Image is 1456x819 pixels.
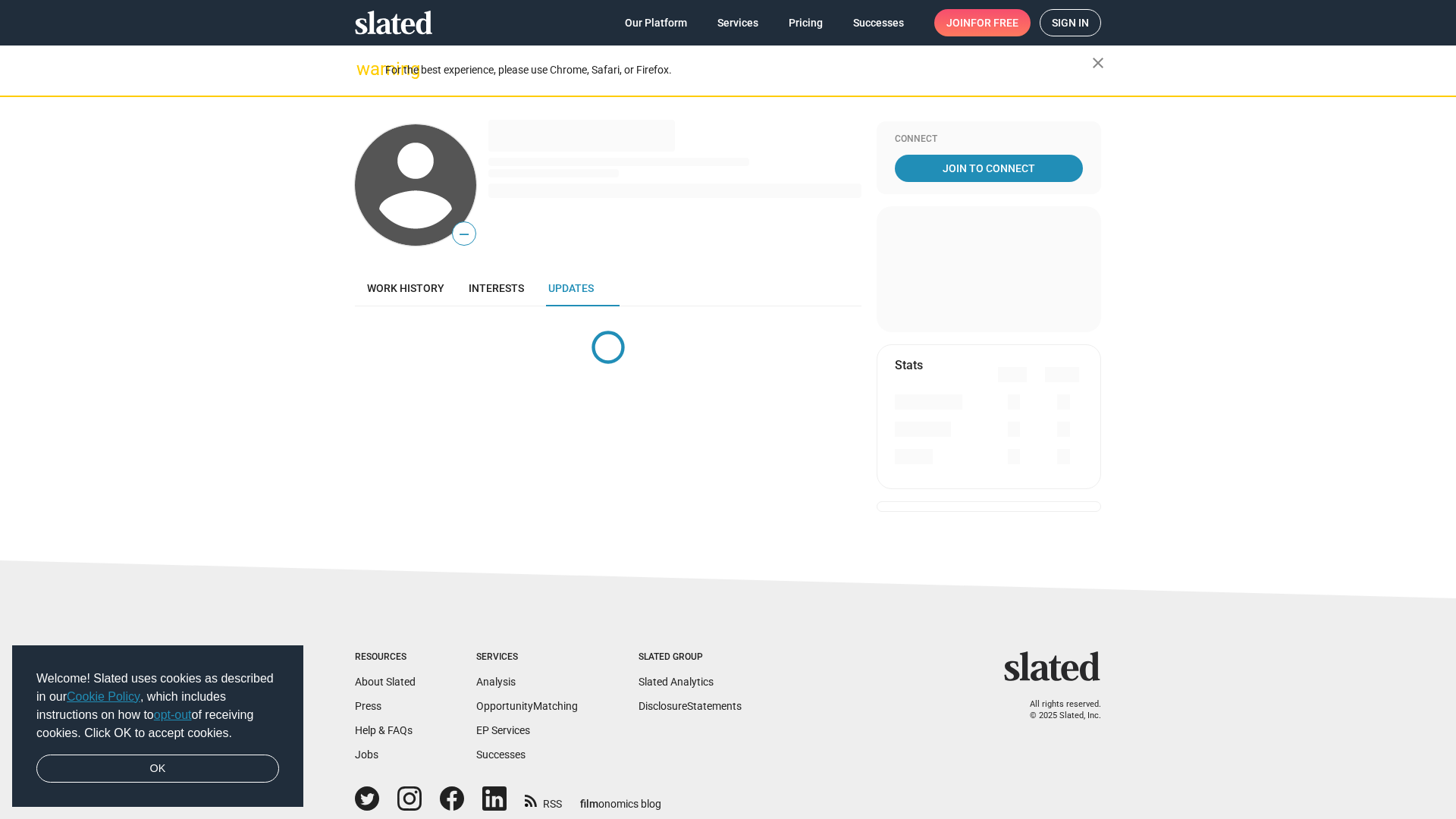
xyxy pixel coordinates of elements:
div: Connect [895,133,1083,146]
a: Our Platform [613,9,699,36]
a: Successes [841,9,916,36]
mat-icon: close [1089,54,1107,72]
a: About Slated [355,676,416,688]
mat-icon: warning [356,60,375,78]
span: Successes [853,9,904,36]
div: For the best experience, please use Chrome, Safari, or Firefox. [385,60,1092,80]
a: dismiss cookie message [36,755,279,783]
a: Press [355,700,381,712]
a: Slated Analytics [639,676,714,688]
a: Interests [457,270,536,306]
mat-card-title: Stats [895,357,923,373]
a: EP Services [476,724,530,736]
div: Services [476,651,578,664]
div: Resources [355,651,416,664]
a: Work history [355,270,457,306]
span: Welcome! Slated uses cookies as described in our , which includes instructions on how to of recei... [36,670,279,742]
span: Join To Connect [898,155,1080,182]
div: Slated Group [639,651,742,664]
span: for free [971,9,1018,36]
a: Sign in [1040,9,1101,36]
span: Sign in [1052,10,1089,36]
span: Join [946,9,1018,36]
a: Cookie Policy [67,690,140,703]
a: Pricing [777,9,835,36]
a: Analysis [476,676,516,688]
span: Our Platform [625,9,687,36]
span: Interests [469,282,524,294]
span: Services [717,9,758,36]
a: Join To Connect [895,155,1083,182]
span: Pricing [789,9,823,36]
p: All rights reserved. © 2025 Slated, Inc. [1014,699,1101,721]
div: cookieconsent [12,645,303,808]
a: Jobs [355,748,378,761]
span: Updates [548,282,594,294]
a: Joinfor free [934,9,1031,36]
a: Services [705,9,770,36]
a: OpportunityMatching [476,700,578,712]
span: film [580,798,598,810]
a: DisclosureStatements [639,700,742,712]
a: opt-out [154,708,192,721]
a: Updates [536,270,606,306]
span: — [453,224,475,244]
a: Help & FAQs [355,724,413,736]
span: Work history [367,282,444,294]
a: filmonomics blog [580,785,661,811]
a: Successes [476,748,526,761]
a: RSS [525,788,562,811]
